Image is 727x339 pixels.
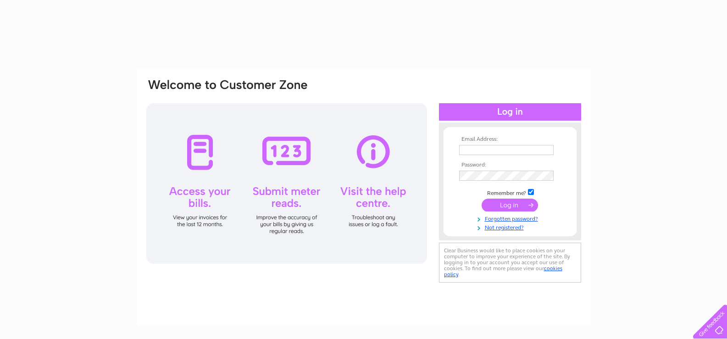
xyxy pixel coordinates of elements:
th: Password: [457,162,563,168]
div: Clear Business would like to place cookies on your computer to improve your experience of the sit... [439,243,581,283]
a: Not registered? [459,222,563,231]
input: Submit [482,199,538,211]
a: cookies policy [444,265,562,278]
a: Forgotten password? [459,214,563,222]
td: Remember me? [457,188,563,197]
th: Email Address: [457,136,563,143]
